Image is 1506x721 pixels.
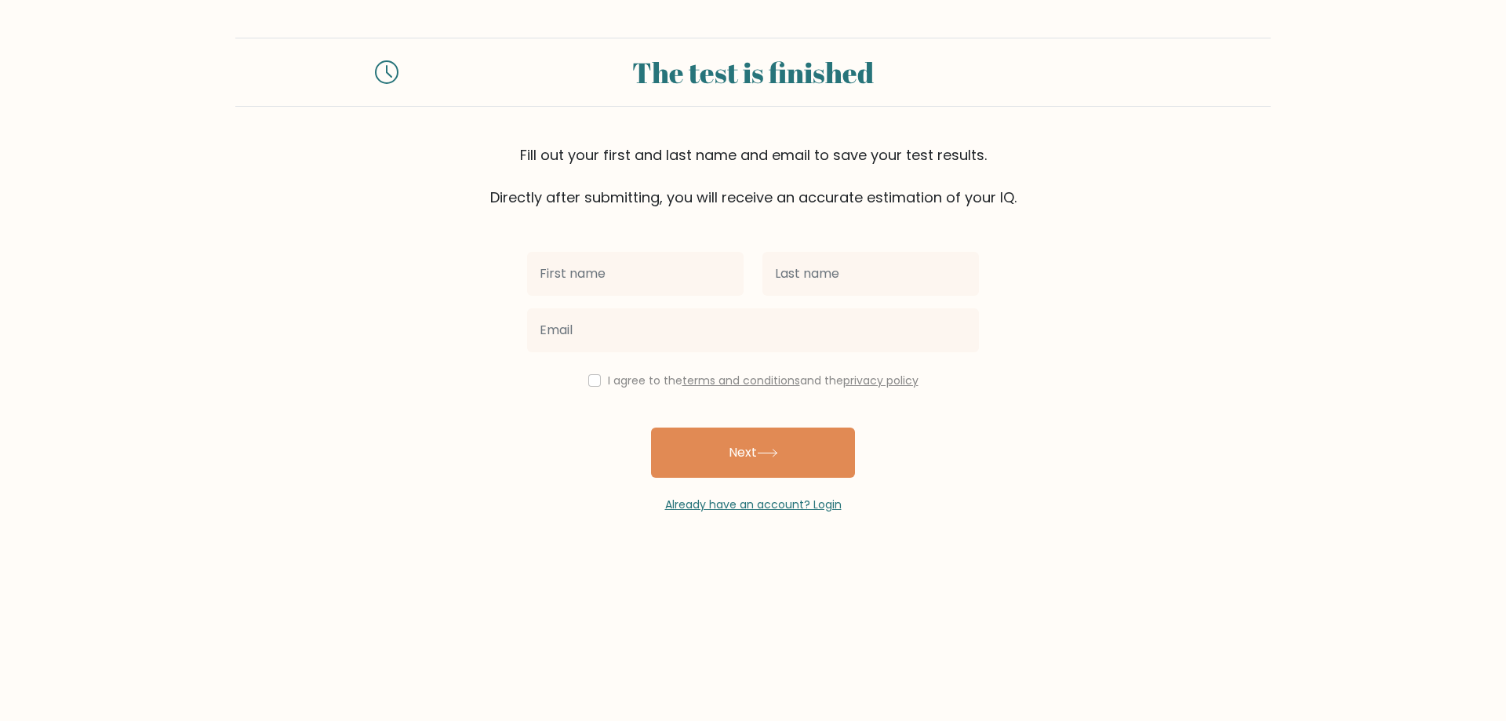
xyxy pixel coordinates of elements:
[417,51,1089,93] div: The test is finished
[843,373,919,388] a: privacy policy
[527,308,979,352] input: Email
[665,497,842,512] a: Already have an account? Login
[651,428,855,478] button: Next
[608,373,919,388] label: I agree to the and the
[235,144,1271,208] div: Fill out your first and last name and email to save your test results. Directly after submitting,...
[762,252,979,296] input: Last name
[527,252,744,296] input: First name
[682,373,800,388] a: terms and conditions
